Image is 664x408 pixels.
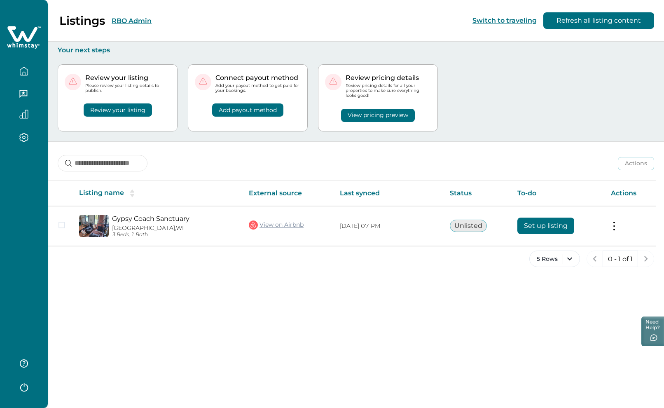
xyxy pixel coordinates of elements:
[124,189,140,197] button: sorting
[212,103,283,117] button: Add payout method
[543,12,654,29] button: Refresh all listing content
[72,181,242,206] th: Listing name
[215,74,301,82] p: Connect payout method
[346,74,431,82] p: Review pricing details
[112,215,236,223] a: Gypsy Coach Sanctuary
[215,83,301,93] p: Add your payout method to get paid for your bookings.
[59,14,105,28] p: Listings
[85,83,171,93] p: Please review your listing details to publish.
[85,74,171,82] p: Review your listing
[58,46,654,54] p: Your next steps
[249,220,304,230] a: View on Airbnb
[333,181,444,206] th: Last synced
[242,181,333,206] th: External source
[587,251,603,267] button: previous page
[340,222,437,230] p: [DATE] 07 PM
[84,103,152,117] button: Review your listing
[346,83,431,98] p: Review pricing details for all your properties to make sure everything looks good!
[638,251,654,267] button: next page
[618,157,654,170] button: Actions
[79,215,109,237] img: propertyImage_Gypsy Coach Sanctuary
[341,109,415,122] button: View pricing preview
[112,232,236,238] p: 3 Beds, 1 Bath
[443,181,510,206] th: Status
[450,220,487,232] button: Unlisted
[529,251,580,267] button: 5 Rows
[603,251,638,267] button: 0 - 1 of 1
[472,16,537,24] button: Switch to traveling
[517,218,574,234] button: Set up listing
[608,255,633,263] p: 0 - 1 of 1
[511,181,604,206] th: To-do
[604,181,656,206] th: Actions
[112,225,236,232] p: [GEOGRAPHIC_DATA], WI
[112,17,152,25] button: RBO Admin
